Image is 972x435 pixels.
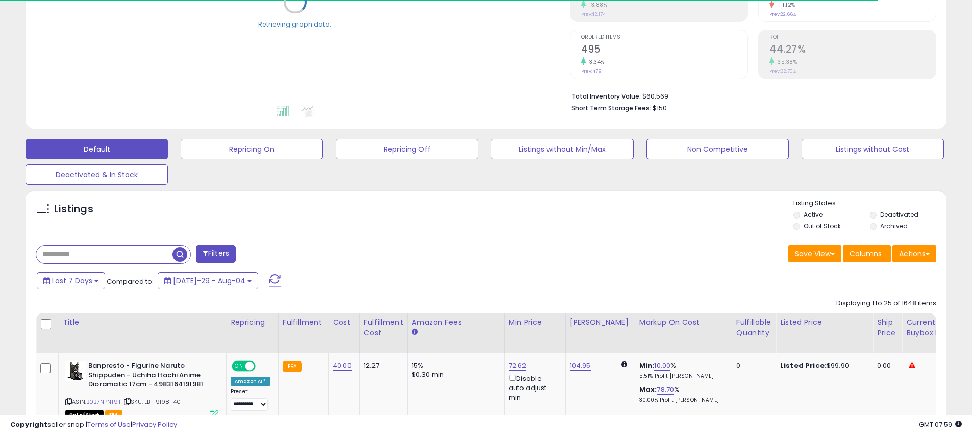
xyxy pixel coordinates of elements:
[333,360,352,371] a: 40.00
[736,317,771,339] div: Fulfillable Quantity
[877,317,898,339] div: Ship Price
[780,361,865,370] div: $99.90
[412,370,496,379] div: $0.30 min
[880,222,908,230] label: Archived
[63,317,222,328] div: Title
[571,92,641,101] b: Total Inventory Value:
[87,420,131,429] a: Terms of Use
[581,35,747,40] span: Ordered Items
[283,361,302,372] small: FBA
[509,373,558,402] div: Disable auto adjust min
[850,249,882,259] span: Columns
[639,385,724,404] div: %
[571,89,929,102] li: $60,569
[254,362,270,371] span: OFF
[26,164,168,185] button: Deactivated & In Stock
[836,299,936,308] div: Displaying 1 to 25 of 1648 items
[788,245,841,262] button: Save View
[412,317,500,328] div: Amazon Fees
[10,420,47,429] strong: Copyright
[412,328,418,337] small: Amazon Fees.
[231,377,270,386] div: Amazon AI *
[804,222,841,230] label: Out of Stock
[364,317,403,339] div: Fulfillment Cost
[581,68,602,75] small: Prev: 479
[793,199,946,208] p: Listing States:
[780,317,868,328] div: Listed Price
[769,35,936,40] span: ROI
[780,360,827,370] b: Listed Price:
[892,245,936,262] button: Actions
[581,11,606,17] small: Prev: $2,174
[571,104,651,112] b: Short Term Storage Fees:
[181,139,323,159] button: Repricing On
[196,245,236,263] button: Filters
[509,317,561,328] div: Min Price
[877,361,894,370] div: 0.00
[86,398,121,406] a: B0B7NPNT9T
[258,19,333,29] div: Retrieving graph data..
[586,1,607,9] small: 13.88%
[570,360,591,371] a: 104.95
[646,139,789,159] button: Non Competitive
[491,139,633,159] button: Listings without Min/Max
[283,317,324,328] div: Fulfillment
[802,139,944,159] button: Listings without Cost
[769,11,796,17] small: Prev: 22.66%
[132,420,177,429] a: Privacy Policy
[65,361,86,381] img: 41zuA4Gs62L._SL40_.jpg
[639,361,724,380] div: %
[639,397,724,404] p: 30.00% Profit [PERSON_NAME]
[639,360,655,370] b: Min:
[769,43,936,57] h2: 44.27%
[639,373,724,380] p: 5.51% Profit [PERSON_NAME]
[581,43,747,57] h2: 495
[107,277,154,286] span: Compared to:
[774,58,797,66] small: 35.38%
[906,317,959,339] div: Current Buybox Price
[804,210,823,219] label: Active
[52,276,92,286] span: Last 7 Days
[570,317,631,328] div: [PERSON_NAME]
[88,361,212,392] b: Banpresto - Figurine Naruto Shippuden - Uchiha Itachi Anime Dioramatic 17cm - 4983164191981
[54,202,93,216] h5: Listings
[333,317,355,328] div: Cost
[26,139,168,159] button: Default
[736,361,768,370] div: 0
[412,361,496,370] div: 15%
[769,68,796,75] small: Prev: 32.70%
[639,384,657,394] b: Max:
[639,317,728,328] div: Markup on Cost
[122,398,181,406] span: | SKU: LB_19198_40
[654,360,670,371] a: 10.00
[509,360,527,371] a: 72.62
[37,272,105,289] button: Last 7 Days
[657,384,674,395] a: 78.70
[364,361,400,370] div: 12.27
[336,139,478,159] button: Repricing Off
[173,276,245,286] span: [DATE]-29 - Aug-04
[10,420,177,430] div: seller snap | |
[919,420,962,429] span: 2025-08-12 07:59 GMT
[586,58,605,66] small: 3.34%
[158,272,258,289] button: [DATE]-29 - Aug-04
[880,210,918,219] label: Deactivated
[635,313,732,353] th: The percentage added to the cost of goods (COGS) that forms the calculator for Min & Max prices.
[231,388,270,411] div: Preset:
[774,1,795,9] small: -11.12%
[231,317,274,328] div: Repricing
[653,103,667,113] span: $150
[843,245,891,262] button: Columns
[233,362,245,371] span: ON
